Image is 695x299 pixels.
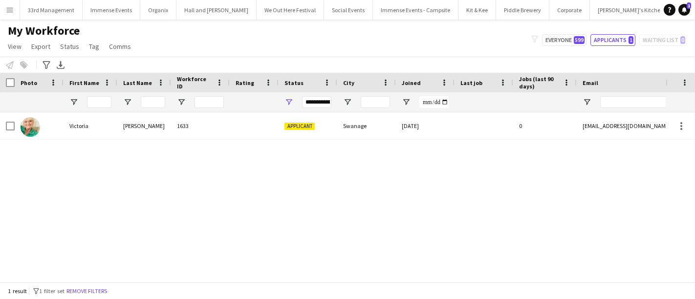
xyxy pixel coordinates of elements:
[361,96,390,108] input: City Filter Input
[85,40,103,53] a: Tag
[284,123,315,130] span: Applicant
[590,0,672,20] button: [PERSON_NAME]'s Kitchen
[83,0,140,20] button: Immense Events
[31,42,50,51] span: Export
[458,0,496,20] button: Kit & Kee
[177,98,186,107] button: Open Filter Menu
[141,96,165,108] input: Last Name Filter Input
[519,75,559,90] span: Jobs (last 90 days)
[21,117,40,137] img: Victoria Berriman
[496,0,549,20] button: Piddle Brewery
[27,40,54,53] a: Export
[8,23,80,38] span: My Workforce
[8,42,22,51] span: View
[109,42,131,51] span: Comms
[69,79,99,86] span: First Name
[140,0,176,20] button: Organix
[56,40,83,53] a: Status
[39,287,65,295] span: 1 filter set
[343,98,352,107] button: Open Filter Menu
[257,0,324,20] button: We Out Here Festival
[373,0,458,20] button: Immense Events - Campsite
[89,42,99,51] span: Tag
[41,59,52,71] app-action-btn: Advanced filters
[687,2,691,9] span: 1
[574,36,585,44] span: 599
[123,79,152,86] span: Last Name
[337,112,396,139] div: Swanage
[176,0,257,20] button: Hall and [PERSON_NAME]
[236,79,254,86] span: Rating
[324,0,373,20] button: Social Events
[402,79,421,86] span: Joined
[402,98,411,107] button: Open Filter Menu
[87,96,111,108] input: First Name Filter Input
[513,112,577,139] div: 0
[583,79,598,86] span: Email
[284,79,304,86] span: Status
[69,98,78,107] button: Open Filter Menu
[117,112,171,139] div: [PERSON_NAME]
[629,36,633,44] span: 1
[460,79,482,86] span: Last job
[678,4,690,16] a: 1
[583,98,591,107] button: Open Filter Menu
[21,79,37,86] span: Photo
[542,34,586,46] button: Everyone599
[195,96,224,108] input: Workforce ID Filter Input
[55,59,66,71] app-action-btn: Export XLSX
[65,286,109,297] button: Remove filters
[590,34,635,46] button: Applicants1
[177,75,212,90] span: Workforce ID
[396,112,455,139] div: [DATE]
[549,0,590,20] button: Corporate
[64,112,117,139] div: Victoria
[171,112,230,139] div: 1633
[123,98,132,107] button: Open Filter Menu
[419,96,449,108] input: Joined Filter Input
[105,40,135,53] a: Comms
[20,0,83,20] button: 33rd Management
[343,79,354,86] span: City
[284,98,293,107] button: Open Filter Menu
[4,40,25,53] a: View
[60,42,79,51] span: Status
